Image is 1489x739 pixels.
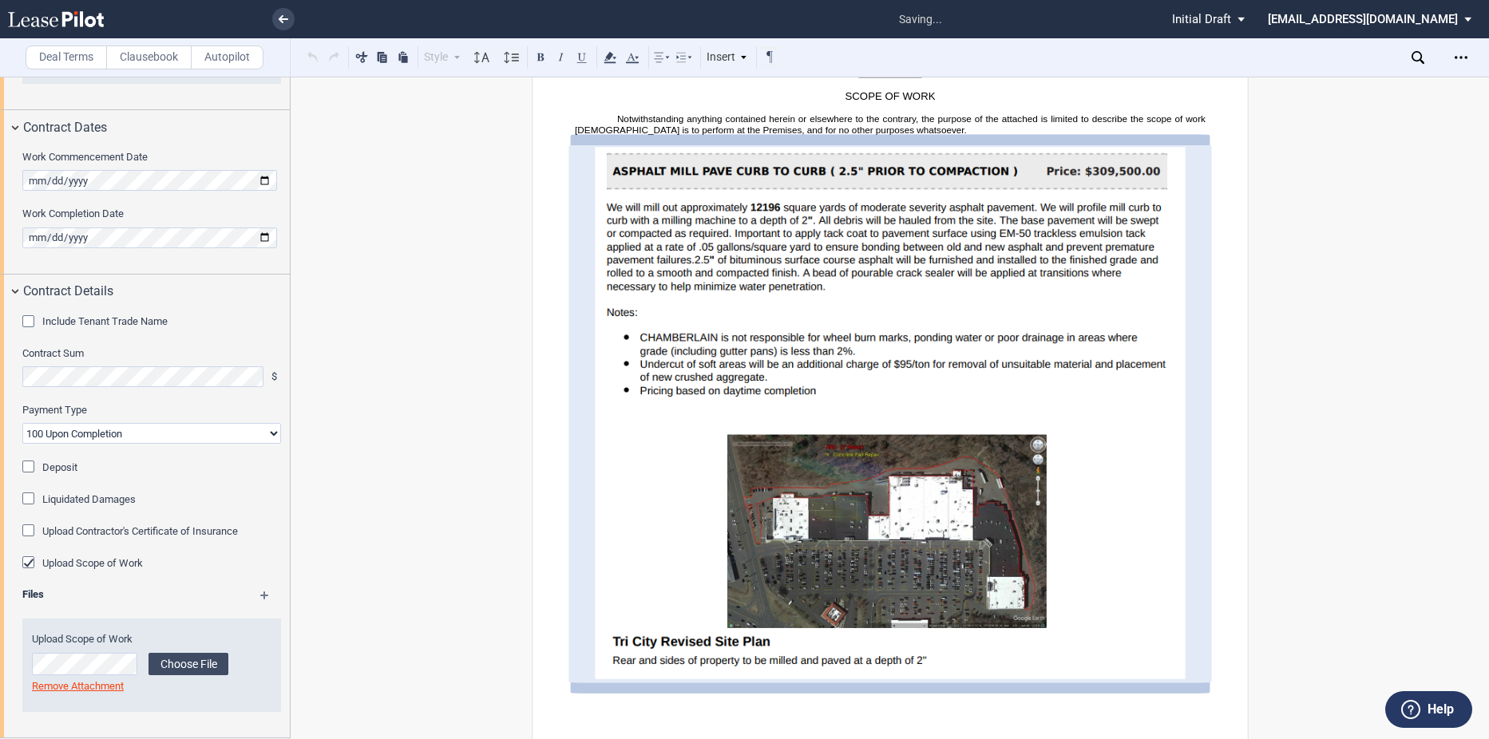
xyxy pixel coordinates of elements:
[42,460,77,475] label: Deposit
[22,346,281,361] label: Contract Sum
[22,460,77,476] md-checkbox: Deposit
[22,492,136,508] md-checkbox: Liquidated Damages
[22,314,168,330] md-checkbox: Include Tenant Trade Name
[916,66,921,78] span: 1
[1385,691,1472,728] button: Help
[23,282,113,301] span: Contract Details
[42,524,238,539] label: Upload Contractor's Certificate of Insurance
[271,369,281,384] span: $
[352,47,371,66] button: Cut
[22,555,143,571] md-checkbox: Upload Scope of Work
[572,47,592,66] button: Underline
[26,45,107,69] label: Deal Terms
[704,47,750,68] div: Insert
[858,66,916,78] span: SCHEDULE
[531,47,550,66] button: Bold
[575,113,1208,134] span: Notwithstanding anything contained herein or elsewhere to the contrary, the purpose of the attach...
[1172,12,1231,26] span: Initial Draft
[42,492,136,507] label: Liquidated Damages
[23,118,107,137] span: Contract Dates
[22,403,281,417] label: Payment Type
[32,632,228,646] label: Upload Scope of Work
[32,680,124,692] a: Remove Attachment
[373,47,392,66] button: Copy
[595,147,1185,678] img: dHuBv2hD2iPsoqwHXNGGPsMeOghjHGGGOMMVat8eVnjDHGGGOMsWqNgxrGGGOMMcZYtcZBDWOMMcYYY6xa46CGMcYYY4wxVq1...
[22,207,281,221] label: Work Completion Date
[22,524,238,539] md-checkbox: Upload Contractor's Certificate of Insurance
[42,314,168,329] label: Include Tenant Trade Name
[191,45,263,69] label: Autopilot
[1428,699,1454,720] label: Help
[42,556,143,571] label: Upload Scope of Work
[891,2,950,37] span: saving...
[760,47,779,66] button: Toggle Control Characters
[22,588,44,600] b: Files
[149,653,228,675] label: Choose File
[106,45,192,69] label: Clausebook
[22,150,281,164] label: Work Commencement Date
[845,90,935,102] span: SCOPE OF WORK
[394,47,413,66] button: Paste
[1448,45,1474,70] div: Open Lease options menu
[552,47,571,66] button: Italic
